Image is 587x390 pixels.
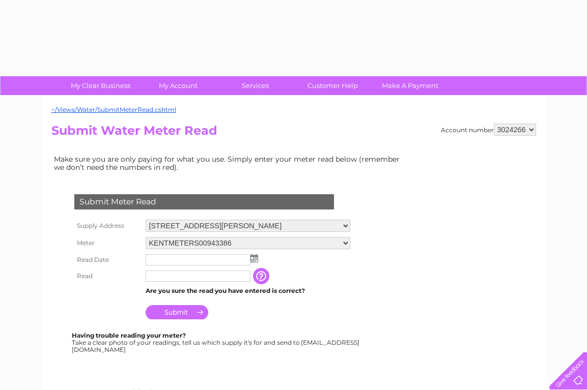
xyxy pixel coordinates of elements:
th: Supply Address [72,217,143,234]
a: Services [213,76,297,95]
div: Account number [441,124,536,136]
th: Read Date [72,252,143,268]
a: ~/Views/Water/SubmitMeterRead.cshtml [51,106,176,113]
a: Make A Payment [368,76,452,95]
a: Customer Help [291,76,375,95]
a: My Account [136,76,220,95]
a: My Clear Business [59,76,143,95]
td: Make sure you are only paying for what you use. Simply enter your meter read below (remember we d... [51,153,408,174]
td: Are you sure the read you have entered is correct? [143,284,353,297]
th: Read [72,268,143,284]
input: Information [253,268,271,284]
div: Take a clear photo of your readings, tell us which supply it's for and send to [EMAIL_ADDRESS][DO... [72,332,361,353]
th: Meter [72,234,143,252]
b: Having trouble reading your meter? [72,332,186,339]
h2: Submit Water Meter Read [51,124,536,143]
input: Submit [146,305,208,319]
div: Submit Meter Read [74,194,334,209]
img: ... [250,254,258,262]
